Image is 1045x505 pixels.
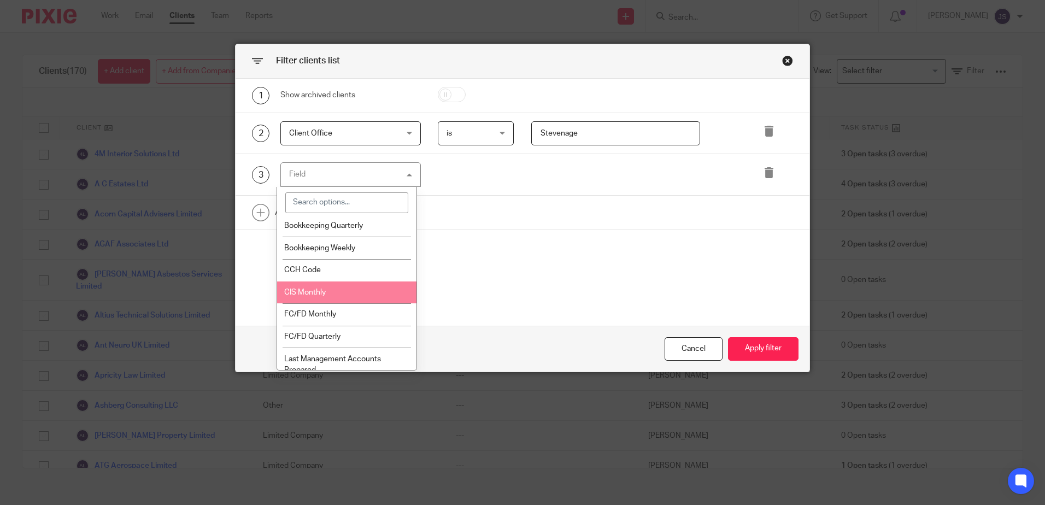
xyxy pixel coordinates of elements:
input: Search options... [285,192,408,213]
span: CIS Monthly [284,289,326,296]
span: Last Management Accounts Prepared [284,355,381,374]
div: 3 [252,166,269,184]
span: FC/FD Quarterly [284,333,340,340]
span: Filter clients list [276,56,340,65]
span: is [447,130,452,137]
input: text [531,121,700,146]
div: 2 [252,125,269,142]
span: Bookkeeping Quarterly [284,222,363,230]
span: Bookkeeping Weekly [284,244,355,252]
div: 1 [252,87,269,104]
div: Close this dialog window [665,337,723,361]
div: Close this dialog window [782,55,793,66]
div: Show archived clients [280,90,421,101]
span: CCH Code [284,266,321,274]
button: Apply filter [728,337,799,361]
span: Client Office [289,130,332,137]
span: FC/FD Monthly [284,310,336,318]
div: Field [289,171,306,178]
